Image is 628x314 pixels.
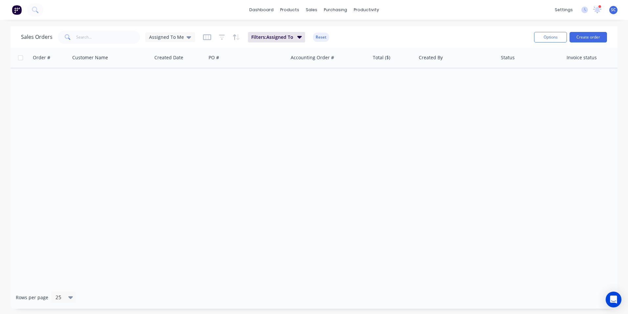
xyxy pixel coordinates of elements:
[350,5,382,15] div: productivity
[611,7,616,13] span: SC
[154,54,183,61] div: Created Date
[321,5,350,15] div: purchasing
[76,31,140,44] input: Search...
[419,54,443,61] div: Created By
[209,54,219,61] div: PO #
[246,5,277,15] a: dashboard
[33,54,50,61] div: Order #
[313,33,329,42] button: Reset
[303,5,321,15] div: sales
[291,54,334,61] div: Accounting Order #
[21,34,53,40] h1: Sales Orders
[251,34,293,40] span: Filters: Assigned To
[570,32,607,42] button: Create order
[149,34,184,40] span: Assigned To Me
[248,32,305,42] button: Filters:Assigned To
[12,5,22,15] img: Factory
[373,54,390,61] div: Total ($)
[567,54,597,61] div: Invoice status
[551,5,576,15] div: settings
[534,32,567,42] button: Options
[277,5,303,15] div: products
[72,54,108,61] div: Customer Name
[606,292,621,307] div: Open Intercom Messenger
[501,54,515,61] div: Status
[16,294,48,301] span: Rows per page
